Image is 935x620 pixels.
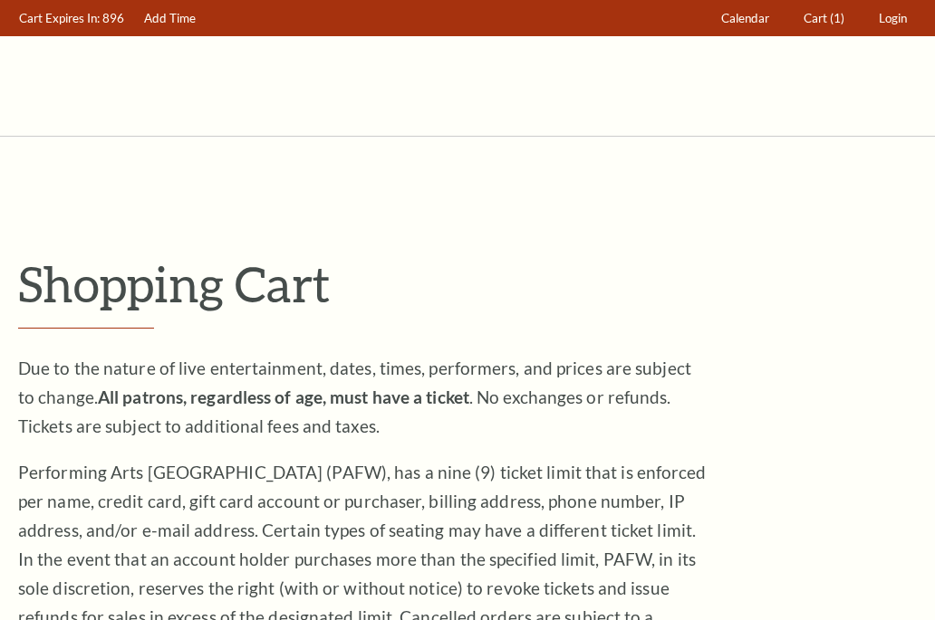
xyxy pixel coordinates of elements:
[795,1,853,36] a: Cart (1)
[102,11,124,25] span: 896
[804,11,827,25] span: Cart
[98,386,469,407] strong: All patrons, regardless of age, must have a ticket
[18,254,917,313] p: Shopping Cart
[18,358,691,436] span: Due to the nature of live entertainment, dates, times, performers, and prices are subject to chan...
[721,11,769,25] span: Calendar
[879,11,907,25] span: Login
[713,1,778,36] a: Calendar
[136,1,205,36] a: Add Time
[830,11,844,25] span: (1)
[871,1,916,36] a: Login
[19,11,100,25] span: Cart Expires In:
